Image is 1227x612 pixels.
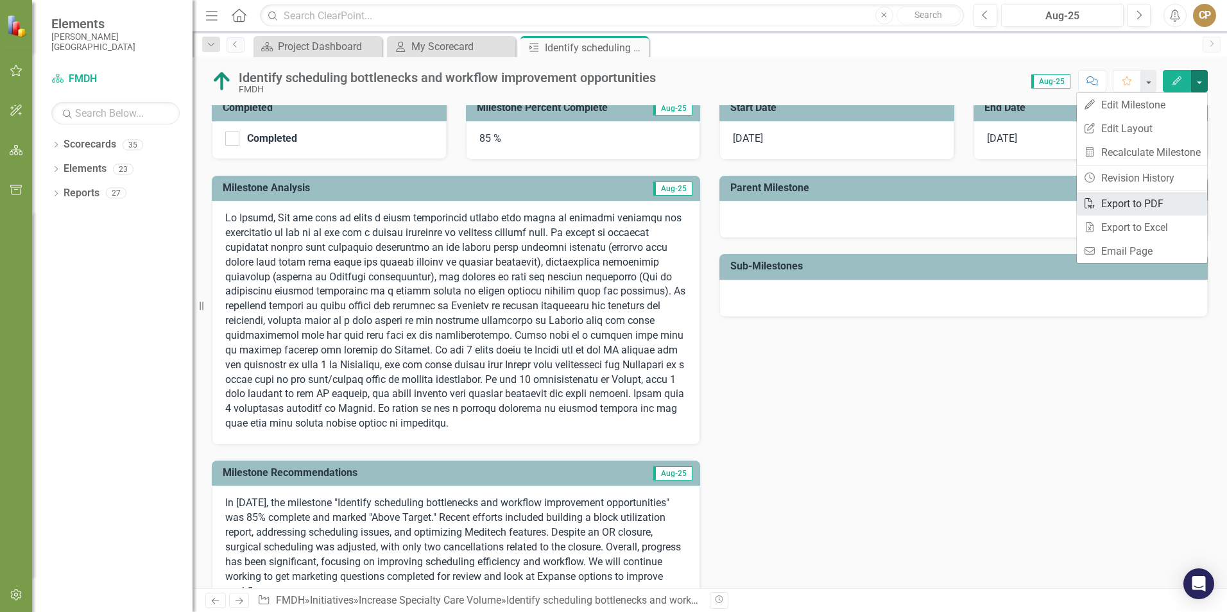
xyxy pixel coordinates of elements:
a: Elements [64,162,107,176]
span: Search [914,10,942,20]
a: FMDH [51,72,180,87]
a: Project Dashboard [257,38,379,55]
p: Lo Ipsumd, Sit ame cons ad elits d eiusm temporincid utlabo etdo magna al enimadmi veniamqu nos e... [225,211,687,431]
h3: Completed [223,102,440,114]
a: Reports [64,186,99,201]
a: Edit Milestone [1077,93,1207,117]
span: [DATE] [987,132,1017,144]
span: [DATE] [733,132,763,144]
div: 35 [123,139,143,150]
h3: Sub-Milestones [730,260,1201,272]
div: Identify scheduling bottlenecks and workflow improvement opportunities [506,594,835,606]
a: Initiatives [310,594,354,606]
h3: Start Date [730,102,948,114]
h3: Parent Milestone [730,182,1201,194]
span: Aug-25 [1031,74,1070,89]
a: Email Page [1077,239,1207,263]
a: Edit Layout [1077,117,1207,140]
div: Open Intercom Messenger [1183,568,1214,599]
span: Aug-25 [653,466,692,480]
p: In [DATE], the milestone "Identify scheduling bottlenecks and workflow improvement opportunities"... [225,496,687,599]
h3: Milestone Analysis [223,182,545,194]
div: Identify scheduling bottlenecks and workflow improvement opportunities [545,40,646,56]
button: Aug-25 [1001,4,1124,27]
div: My Scorecard [411,38,512,55]
a: Increase Specialty Care Volume [359,594,501,606]
small: [PERSON_NAME][GEOGRAPHIC_DATA] [51,31,180,53]
span: Elements [51,16,180,31]
div: 85 % [466,121,701,160]
h3: Milestone Percent Complete [477,102,643,114]
span: Aug-25 [653,101,692,115]
img: Above Target [212,71,232,92]
div: FMDH [239,85,656,94]
a: Scorecards [64,137,116,152]
h3: End Date [984,102,1202,114]
a: Recalculate Milestone [1077,140,1207,164]
div: » » » [257,593,700,608]
div: 27 [106,188,126,199]
div: Aug-25 [1006,8,1119,24]
a: My Scorecard [390,38,512,55]
div: 23 [113,164,133,174]
a: FMDH [276,594,305,606]
div: Identify scheduling bottlenecks and workflow improvement opportunities [239,71,656,85]
input: Search ClearPoint... [260,4,964,27]
h3: Milestone Recommendations [223,467,585,479]
span: Aug-25 [653,182,692,196]
div: Project Dashboard [278,38,379,55]
img: ClearPoint Strategy [6,15,29,37]
a: Revision History [1077,166,1207,190]
a: Export to Excel [1077,216,1207,239]
input: Search Below... [51,102,180,124]
button: CP [1193,4,1216,27]
a: Export to PDF [1077,192,1207,216]
button: Search [897,6,961,24]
